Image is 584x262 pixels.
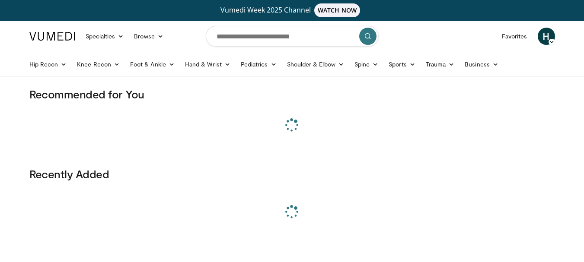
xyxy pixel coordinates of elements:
[497,28,533,45] a: Favorites
[24,56,72,73] a: Hip Recon
[29,32,75,41] img: VuMedi Logo
[129,28,169,45] a: Browse
[421,56,460,73] a: Trauma
[236,56,282,73] a: Pediatrics
[80,28,129,45] a: Specialties
[282,56,349,73] a: Shoulder & Elbow
[29,87,555,101] h3: Recommended for You
[383,56,421,73] a: Sports
[29,167,555,181] h3: Recently Added
[314,3,360,17] span: WATCH NOW
[180,56,236,73] a: Hand & Wrist
[538,28,555,45] a: H
[72,56,125,73] a: Knee Recon
[125,56,180,73] a: Foot & Ankle
[460,56,504,73] a: Business
[31,3,554,17] a: Vumedi Week 2025 ChannelWATCH NOW
[206,26,379,47] input: Search topics, interventions
[349,56,383,73] a: Spine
